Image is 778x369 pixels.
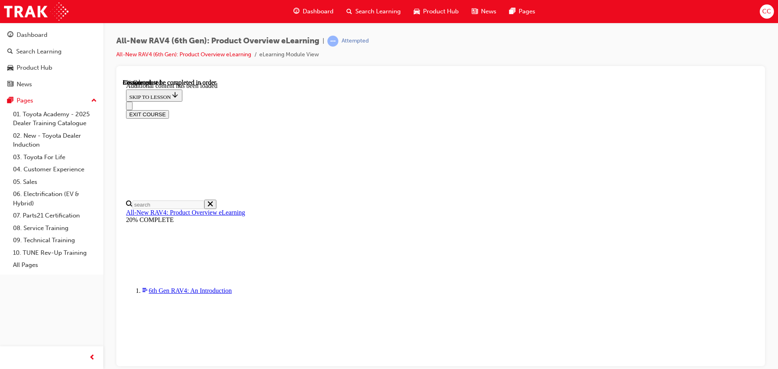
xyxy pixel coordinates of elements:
[91,96,97,106] span: up-icon
[3,60,100,75] a: Product Hub
[89,353,95,363] span: prev-icon
[17,30,47,40] div: Dashboard
[346,6,352,17] span: search-icon
[323,36,324,46] span: |
[7,32,13,39] span: guage-icon
[10,188,100,209] a: 06. Electrification (EV & Hybrid)
[472,6,478,17] span: news-icon
[10,247,100,259] a: 10. TUNE Rev-Up Training
[10,259,100,271] a: All Pages
[3,11,60,23] button: SKIP TO LESSON
[414,6,420,17] span: car-icon
[3,93,100,108] button: Pages
[10,108,100,130] a: 01. Toyota Academy - 2025 Dealer Training Catalogue
[3,28,100,43] a: Dashboard
[4,2,68,21] img: Trak
[760,4,774,19] button: CC
[3,137,633,145] div: 20% COMPLETE
[259,50,319,60] li: eLearning Module View
[16,47,62,56] div: Search Learning
[7,48,13,55] span: search-icon
[287,3,340,20] a: guage-iconDashboard
[116,36,319,46] span: All-New RAV4 (6th Gen): Product Overview eLearning
[3,44,100,59] a: Search Learning
[10,163,100,176] a: 04. Customer Experience
[509,6,515,17] span: pages-icon
[3,130,122,137] a: All-New RAV4: Product Overview eLearning
[481,7,496,16] span: News
[17,96,33,105] div: Pages
[17,63,52,73] div: Product Hub
[407,3,465,20] a: car-iconProduct Hub
[340,3,407,20] a: search-iconSearch Learning
[116,51,251,58] a: All-New RAV4 (6th Gen): Product Overview eLearning
[503,3,542,20] a: pages-iconPages
[10,176,100,188] a: 05. Sales
[10,234,100,247] a: 09. Technical Training
[81,121,94,130] button: Close search menu
[327,36,338,47] span: learningRecordVerb_ATTEMPT-icon
[10,222,100,235] a: 08. Service Training
[3,31,46,40] button: EXIT COURSE
[7,81,13,88] span: news-icon
[10,130,100,151] a: 02. New - Toyota Dealer Induction
[10,122,81,130] input: Search
[3,3,633,11] div: Additional content has been loaded
[3,23,10,31] button: Close navigation menu
[17,80,32,89] div: News
[465,3,503,20] a: news-iconNews
[7,97,13,105] span: pages-icon
[3,26,100,93] button: DashboardSearch LearningProduct HubNews
[303,7,333,16] span: Dashboard
[519,7,535,16] span: Pages
[10,151,100,164] a: 03. Toyota For Life
[762,7,771,16] span: CC
[3,77,100,92] a: News
[355,7,401,16] span: Search Learning
[7,64,13,72] span: car-icon
[6,15,56,21] span: SKIP TO LESSON
[293,6,299,17] span: guage-icon
[10,209,100,222] a: 07. Parts21 Certification
[423,7,459,16] span: Product Hub
[342,37,369,45] div: Attempted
